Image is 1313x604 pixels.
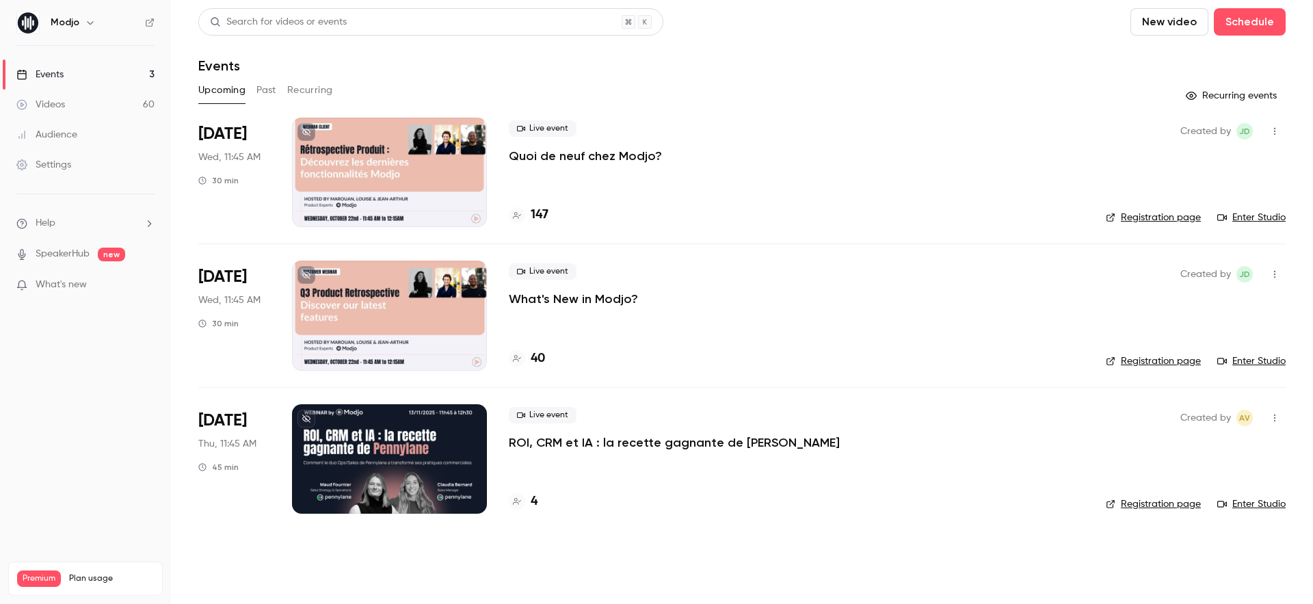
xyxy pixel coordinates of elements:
span: Jean-Arthur Dujoncquoy [1236,266,1253,283]
span: AV [1239,410,1250,426]
div: Videos [16,98,65,111]
div: Nov 13 Thu, 11:45 AM (Europe/Paris) [198,404,270,514]
span: Plan usage [69,573,154,584]
span: [DATE] [198,123,247,145]
a: Registration page [1106,497,1201,511]
span: [DATE] [198,410,247,432]
span: Jean-Arthur Dujoncquoy [1236,123,1253,140]
span: Wed, 11:45 AM [198,293,261,307]
span: Live event [509,120,576,137]
h6: Modjo [51,16,79,29]
h4: 4 [531,493,538,511]
button: Past [256,79,276,101]
a: Enter Studio [1217,497,1286,511]
h4: 40 [531,350,545,368]
a: 40 [509,350,545,368]
a: Registration page [1106,354,1201,368]
div: Settings [16,158,71,172]
span: Created by [1180,410,1231,426]
a: SpeakerHub [36,247,90,261]
li: help-dropdown-opener [16,216,155,231]
span: [DATE] [198,266,247,288]
div: 30 min [198,318,239,329]
a: 4 [509,493,538,511]
button: New video [1130,8,1208,36]
a: ROI, CRM et IA : la recette gagnante de [PERSON_NAME] [509,434,840,451]
div: Search for videos or events [210,15,347,29]
div: Audience [16,128,77,142]
div: Oct 15 Wed, 11:45 AM (Europe/Paris) [198,118,270,227]
a: What's New in Modjo? [509,291,638,307]
span: new [98,248,125,261]
span: Premium [17,570,61,587]
span: What's new [36,278,87,292]
h4: 147 [531,206,548,224]
span: Live event [509,263,576,280]
span: JD [1239,266,1250,283]
span: Help [36,216,55,231]
button: Upcoming [198,79,246,101]
div: Oct 22 Wed, 11:45 AM (Europe/Paris) [198,261,270,370]
span: Wed, 11:45 AM [198,150,261,164]
a: Registration page [1106,211,1201,224]
button: Schedule [1214,8,1286,36]
button: Recurring events [1180,85,1286,107]
h1: Events [198,57,240,74]
a: Quoi de neuf chez Modjo? [509,148,662,164]
div: 30 min [198,175,239,186]
a: Enter Studio [1217,211,1286,224]
span: Aurélie Voisin [1236,410,1253,426]
span: Live event [509,407,576,423]
span: JD [1239,123,1250,140]
div: Events [16,68,64,81]
a: 147 [509,206,548,224]
span: Thu, 11:45 AM [198,437,256,451]
a: Enter Studio [1217,354,1286,368]
span: Created by [1180,266,1231,283]
span: Created by [1180,123,1231,140]
div: 45 min [198,462,239,473]
img: Modjo [17,12,39,34]
button: Recurring [287,79,333,101]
